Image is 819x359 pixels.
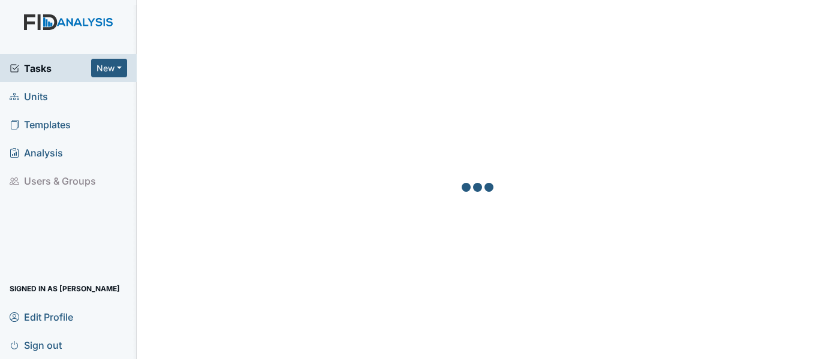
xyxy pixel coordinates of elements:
[91,59,127,77] button: New
[10,115,71,134] span: Templates
[10,336,62,354] span: Sign out
[10,61,91,76] a: Tasks
[10,307,73,326] span: Edit Profile
[10,143,63,162] span: Analysis
[10,279,120,298] span: Signed in as [PERSON_NAME]
[10,87,48,105] span: Units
